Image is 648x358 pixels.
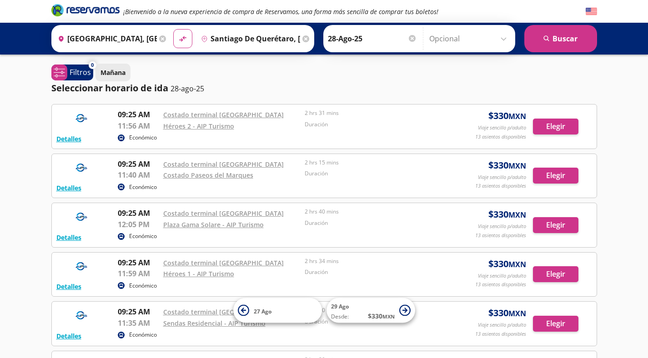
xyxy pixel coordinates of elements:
[475,281,526,288] p: 13 asientos disponibles
[56,331,81,341] button: Detalles
[533,168,578,184] button: Elegir
[305,109,442,117] p: 2 hrs 31 mins
[56,233,81,242] button: Detalles
[163,220,264,229] a: Plaza Gama Solare - AIP Turismo
[233,298,322,323] button: 27 Ago
[129,232,157,240] p: Económico
[163,308,284,316] a: Costado terminal [GEOGRAPHIC_DATA]
[478,124,526,132] p: Viaje sencillo p/adulto
[475,232,526,239] p: 13 asientos disponibles
[254,307,271,315] span: 27 Ago
[475,330,526,338] p: 13 asientos disponibles
[533,266,578,282] button: Elegir
[368,311,395,321] span: $ 330
[533,119,578,134] button: Elegir
[129,331,157,339] p: Económico
[305,268,442,276] p: Duración
[475,182,526,190] p: 13 asientos disponibles
[56,282,81,291] button: Detalles
[56,208,106,226] img: RESERVAMOS
[118,257,159,268] p: 09:25 AM
[382,313,395,320] small: MXN
[129,282,157,290] p: Económico
[118,318,159,328] p: 11:35 AM
[331,303,349,310] span: 29 Ago
[51,3,120,17] i: Brand Logo
[533,217,578,233] button: Elegir
[129,183,157,191] p: Económico
[163,209,284,218] a: Costado terminal [GEOGRAPHIC_DATA]
[508,308,526,318] small: MXN
[508,161,526,171] small: MXN
[129,134,157,142] p: Económico
[118,306,159,317] p: 09:25 AM
[118,159,159,169] p: 09:25 AM
[118,120,159,131] p: 11:56 AM
[118,109,159,120] p: 09:25 AM
[586,6,597,17] button: English
[163,269,234,278] a: Héroes 1 - AIP Turismo
[508,111,526,121] small: MXN
[478,321,526,329] p: Viaje sencillo p/adulto
[478,174,526,181] p: Viaje sencillo p/adulto
[56,306,106,324] img: RESERVAMOS
[56,134,81,144] button: Detalles
[118,208,159,219] p: 09:25 AM
[163,319,266,328] a: Sendas Residencial - AIP Turismo
[475,133,526,141] p: 13 asientos disponibles
[305,169,442,178] p: Duración
[56,183,81,193] button: Detalles
[56,159,106,177] img: RESERVAMOS
[488,208,526,221] span: $ 330
[163,122,234,130] a: Héroes 2 - AIP Turismo
[56,257,106,275] img: RESERVAMOS
[488,306,526,320] span: $ 330
[197,27,300,50] input: Buscar Destino
[123,7,438,16] em: ¡Bienvenido a la nueva experiencia de compra de Reservamos, una forma más sencilla de comprar tus...
[478,272,526,280] p: Viaje sencillo p/adulto
[305,257,442,265] p: 2 hrs 34 mins
[305,159,442,167] p: 2 hrs 15 mins
[163,110,284,119] a: Costado terminal [GEOGRAPHIC_DATA]
[508,210,526,220] small: MXN
[56,109,106,127] img: RESERVAMOS
[118,169,159,180] p: 11:40 AM
[51,3,120,20] a: Brand Logo
[305,219,442,227] p: Duración
[327,298,415,323] button: 29 AgoDesde:$330MXN
[163,259,284,267] a: Costado terminal [GEOGRAPHIC_DATA]
[305,208,442,216] p: 2 hrs 40 mins
[524,25,597,52] button: Buscar
[328,27,417,50] input: Elegir Fecha
[118,268,159,279] p: 11:59 AM
[305,120,442,129] p: Duración
[533,316,578,332] button: Elegir
[95,64,131,81] button: Mañana
[171,83,204,94] p: 28-ago-25
[70,67,91,78] p: Filtros
[51,81,168,95] p: Seleccionar horario de ida
[488,257,526,271] span: $ 330
[488,109,526,123] span: $ 330
[488,159,526,172] span: $ 330
[100,68,126,77] p: Mañana
[163,171,253,179] a: Costado Paseos del Marques
[51,65,93,80] button: 0Filtros
[54,27,157,50] input: Buscar Origen
[478,223,526,230] p: Viaje sencillo p/adulto
[508,259,526,269] small: MXN
[429,27,511,50] input: Opcional
[331,313,349,321] span: Desde:
[118,219,159,230] p: 12:05 PM
[163,160,284,169] a: Costado terminal [GEOGRAPHIC_DATA]
[91,61,94,69] span: 0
